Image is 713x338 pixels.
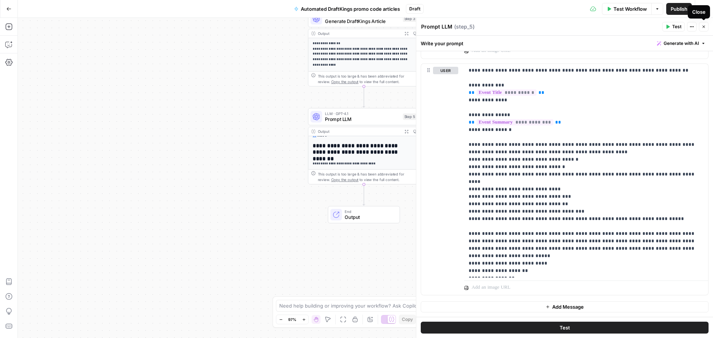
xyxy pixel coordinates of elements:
[318,128,400,134] div: Output
[331,178,359,182] span: Copy the output
[671,5,687,13] span: Publish
[409,6,420,12] span: Draft
[331,79,359,84] span: Copy the output
[692,8,706,16] div: Close
[421,322,709,334] button: Test
[318,73,417,85] div: This output is too large & has been abbreviated for review. to view the full content.
[290,3,404,15] button: Automated DraftKings promo code articles
[672,23,681,30] span: Test
[403,114,417,120] div: Step 5
[325,17,400,24] span: Generate DraftKings Article
[345,214,394,221] span: Output
[416,36,713,51] div: Write your prompt
[421,64,458,295] div: user
[403,16,417,22] div: Step 3
[664,40,699,47] span: Generate with AI
[308,206,420,223] div: EndOutput
[318,30,400,36] div: Output
[433,67,458,74] button: user
[402,316,413,323] span: Copy
[560,324,570,331] span: Test
[454,23,475,30] span: ( step_5 )
[325,116,400,123] span: Prompt LLM
[552,303,584,311] span: Add Message
[421,23,452,30] textarea: Prompt LLM
[288,316,296,322] span: 97%
[325,111,400,117] span: LLM · GPT-4.1
[613,5,647,13] span: Test Workflow
[363,184,365,205] g: Edge from step_5 to end
[654,39,709,48] button: Generate with AI
[345,209,394,214] span: End
[666,3,692,15] button: Publish
[318,171,417,183] div: This output is too large & has been abbreviated for review. to view the full content.
[301,5,400,13] span: Automated DraftKings promo code articles
[421,301,709,312] button: Add Message
[363,86,365,107] g: Edge from step_3 to step_5
[602,3,651,15] button: Test Workflow
[399,315,416,324] button: Copy
[662,22,685,32] button: Test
